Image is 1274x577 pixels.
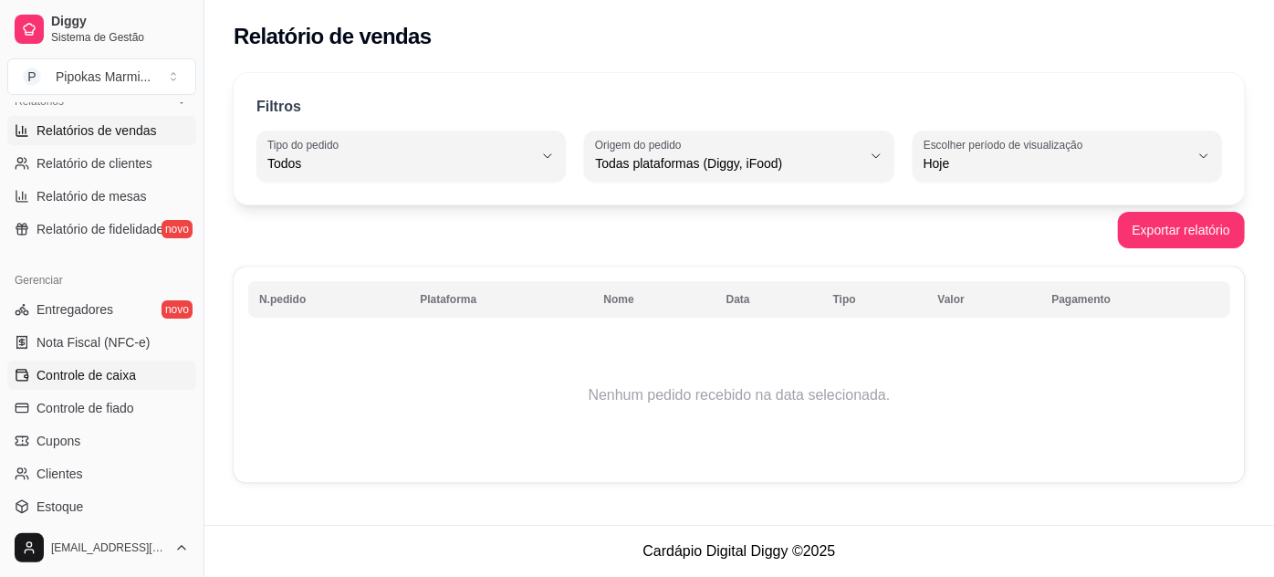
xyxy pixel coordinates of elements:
a: DiggySistema de Gestão [7,7,196,51]
a: Relatório de fidelidadenovo [7,215,196,244]
a: Relatório de mesas [7,182,196,211]
label: Escolher período de visualização [924,137,1089,152]
a: Controle de caixa [7,361,196,390]
span: Controle de fiado [37,399,134,417]
span: Relatório de mesas [37,187,147,205]
div: Gerenciar [7,266,196,295]
th: N.pedido [248,281,409,318]
a: Controle de fiado [7,393,196,423]
h2: Relatório de vendas [234,22,432,51]
span: Hoje [924,154,1189,173]
span: Relatório de clientes [37,154,152,173]
span: Clientes [37,465,83,483]
a: Cupons [7,426,196,456]
label: Tipo do pedido [267,137,345,152]
th: Valor [927,281,1041,318]
span: Sistema de Gestão [51,30,189,45]
span: Entregadores [37,300,113,319]
th: Tipo [822,281,927,318]
a: Nota Fiscal (NFC-e) [7,328,196,357]
span: Todos [267,154,533,173]
a: Entregadoresnovo [7,295,196,324]
th: Data [715,281,822,318]
div: Pipokas Marmi ... [56,68,151,86]
label: Origem do pedido [595,137,687,152]
footer: Cardápio Digital Diggy © 2025 [204,525,1274,577]
span: Estoque [37,498,83,516]
a: Relatório de clientes [7,149,196,178]
button: Exportar relatório [1118,212,1245,248]
th: Plataforma [409,281,592,318]
span: Nota Fiscal (NFC-e) [37,333,150,351]
th: Pagamento [1040,281,1230,318]
span: Diggy [51,14,189,30]
button: Origem do pedidoTodas plataformas (Diggy, iFood) [584,131,893,182]
span: P [23,68,41,86]
td: Nenhum pedido recebido na data selecionada. [248,322,1230,468]
span: Cupons [37,432,80,450]
button: Select a team [7,58,196,95]
span: Controle de caixa [37,366,136,384]
span: Todas plataformas (Diggy, iFood) [595,154,861,173]
button: [EMAIL_ADDRESS][DOMAIN_NAME] [7,526,196,570]
span: Relatórios de vendas [37,121,157,140]
a: Relatórios de vendas [7,116,196,145]
p: Filtros [256,96,301,118]
button: Tipo do pedidoTodos [256,131,566,182]
th: Nome [593,281,715,318]
a: Clientes [7,459,196,488]
a: Estoque [7,492,196,521]
span: Relatório de fidelidade [37,220,163,238]
span: [EMAIL_ADDRESS][DOMAIN_NAME] [51,540,167,555]
button: Escolher período de visualizaçãoHoje [913,131,1222,182]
